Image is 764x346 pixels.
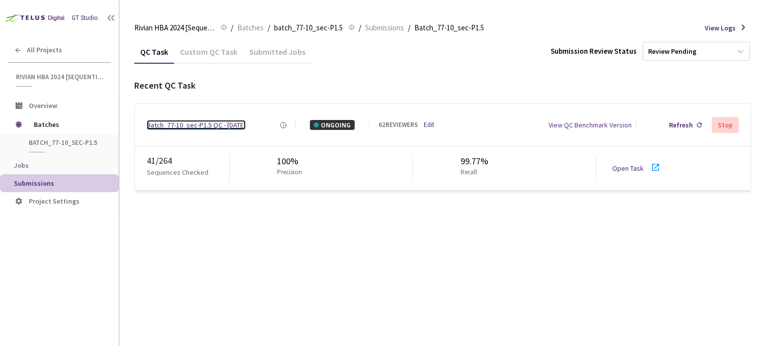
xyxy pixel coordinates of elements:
[274,22,343,34] span: batch_77-10_sec-P1.5
[310,120,355,130] div: ONGOING
[14,161,29,170] span: Jobs
[174,47,243,64] div: Custom QC Task
[16,73,105,81] span: Rivian HBA 2024 [Sequential]
[648,47,696,56] div: Review Pending
[414,22,484,34] span: Batch_77-10_sec-P1.5
[134,79,751,92] div: Recent QC Task
[549,120,632,130] div: View QC Benchmark Version
[72,13,98,23] div: GT Studio
[359,22,361,34] li: /
[14,179,54,188] span: Submissions
[461,155,488,168] div: 99.77%
[379,120,418,130] div: 62 REVIEWERS
[243,47,311,64] div: Submitted Jobs
[408,22,410,34] li: /
[34,115,102,134] span: Batches
[147,154,229,167] div: 41 / 264
[268,22,270,34] li: /
[237,22,264,34] span: Batches
[27,46,62,54] span: All Projects
[147,167,208,177] p: Sequences Checked
[365,22,404,34] span: Submissions
[231,22,233,34] li: /
[705,23,736,33] span: View Logs
[29,101,57,110] span: Overview
[134,47,174,64] div: QC Task
[147,120,246,130] a: Batch_77-10_sec-P1.5 QC - [DATE]
[277,155,306,168] div: 100%
[277,168,302,177] p: Precision
[461,168,484,177] p: Recall
[612,164,644,173] a: Open Task
[669,120,693,130] div: Refresh
[551,46,637,56] div: Submission Review Status
[424,120,434,130] a: Edit
[235,22,266,33] a: Batches
[363,22,406,33] a: Submissions
[29,138,102,147] span: batch_77-10_sec-P1.5
[718,121,733,129] div: Stop
[134,22,215,34] span: Rivian HBA 2024 [Sequential]
[29,197,80,206] span: Project Settings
